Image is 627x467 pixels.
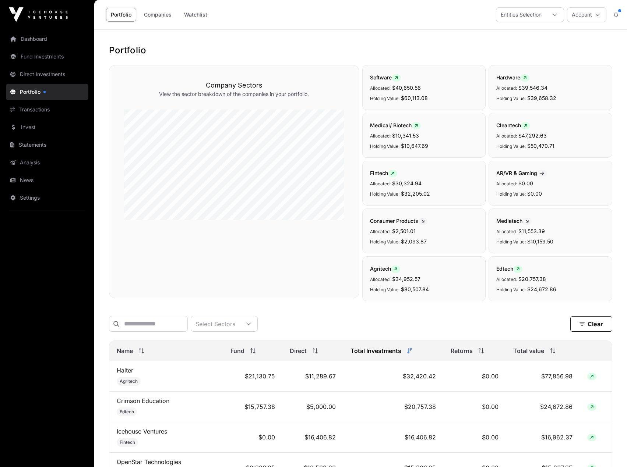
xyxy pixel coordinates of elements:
[124,80,344,90] h3: Company Sectors
[120,378,138,384] span: Agritech
[527,286,556,292] span: $24,672.86
[223,392,282,422] td: $15,757.38
[370,143,399,149] span: Holding Value:
[496,229,517,234] span: Allocated:
[392,180,422,186] span: $30,324.94
[513,346,544,355] span: Total value
[496,181,517,186] span: Allocated:
[443,361,506,392] td: $0.00
[6,137,88,153] a: Statements
[370,265,400,272] span: Agritech
[223,361,282,392] td: $21,130.75
[570,316,612,332] button: Clear
[191,316,240,331] div: Select Sectors
[139,8,176,22] a: Companies
[518,85,547,91] span: $39,546.34
[370,133,391,139] span: Allocated:
[451,346,473,355] span: Returns
[370,287,399,292] span: Holding Value:
[496,277,517,282] span: Allocated:
[496,133,517,139] span: Allocated:
[6,190,88,206] a: Settings
[496,122,530,128] span: Cleantech
[401,190,430,197] span: $32,205.02
[223,422,282,453] td: $0.00
[117,397,169,404] a: Crimson Education
[370,122,421,128] span: Medical/ Biotech
[9,7,68,22] img: Icehouse Ventures Logo
[527,190,542,197] span: $0.00
[343,422,443,453] td: $16,406.82
[6,172,88,188] a: News
[370,181,391,186] span: Allocated:
[370,85,391,91] span: Allocated:
[6,66,88,82] a: Direct Investments
[179,8,212,22] a: Watchlist
[401,286,429,292] span: $80,507.84
[351,346,401,355] span: Total Investments
[6,154,88,171] a: Analysis
[496,85,517,91] span: Allocated:
[370,170,397,176] span: Fintech
[506,422,580,453] td: $16,962.37
[370,239,399,245] span: Holding Value:
[496,143,526,149] span: Holding Value:
[527,143,554,149] span: $50,470.71
[392,132,419,139] span: $10,341.53
[370,229,391,234] span: Allocated:
[496,218,532,224] span: Mediatech
[527,238,553,245] span: $10,159.50
[370,96,399,101] span: Holding Value:
[506,361,580,392] td: $77,856.98
[230,346,244,355] span: Fund
[392,276,420,282] span: $34,952.57
[518,276,546,282] span: $20,757.38
[567,7,606,22] button: Account
[496,287,526,292] span: Holding Value:
[120,409,134,415] span: Edtech
[343,361,443,392] td: $32,420.42
[370,74,401,81] span: Software
[120,439,135,445] span: Fintech
[370,191,399,197] span: Holding Value:
[401,238,427,245] span: $2,093.87
[6,49,88,65] a: Fund Investments
[117,346,133,355] span: Name
[6,101,88,118] a: Transactions
[117,367,133,374] a: Halter
[496,74,529,81] span: Hardware
[496,96,526,101] span: Holding Value:
[392,228,416,234] span: $2,501.01
[590,432,627,467] iframe: Chat Widget
[527,95,556,101] span: $39,658.32
[496,265,522,272] span: Edtech
[117,428,167,435] a: Icehouse Ventures
[392,85,421,91] span: $40,650.56
[496,191,526,197] span: Holding Value:
[124,90,344,98] p: View the sector breakdown of the companies in your portfolio.
[401,95,428,101] span: $60,113.08
[496,170,547,176] span: AR/VR & Gaming
[401,143,428,149] span: $10,647.69
[518,180,533,186] span: $0.00
[282,422,344,453] td: $16,406.82
[6,31,88,47] a: Dashboard
[370,218,427,224] span: Consumer Products
[117,458,181,466] a: OpenStar Technologies
[282,392,344,422] td: $5,000.00
[6,84,88,100] a: Portfolio
[506,392,580,422] td: $24,672.86
[6,119,88,135] a: Invest
[443,392,506,422] td: $0.00
[443,422,506,453] td: $0.00
[343,392,443,422] td: $20,757.38
[496,8,546,22] div: Entities Selection
[496,239,526,245] span: Holding Value:
[290,346,307,355] span: Direct
[109,44,612,56] h1: Portfolio
[518,228,545,234] span: $11,553.39
[282,361,344,392] td: $11,289.67
[518,132,547,139] span: $47,292.63
[370,277,391,282] span: Allocated:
